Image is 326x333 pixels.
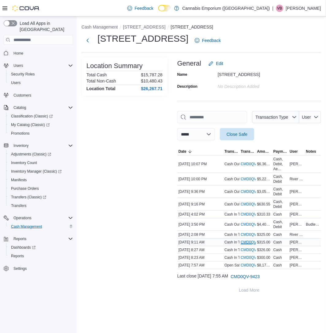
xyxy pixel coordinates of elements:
div: [DATE] 2:08 PM [177,231,223,238]
p: | [272,5,274,12]
span: River De La [PERSON_NAME] [290,177,304,182]
p: Cash In To Drawer (Cash Drawer 4) [224,240,283,245]
div: [STREET_ADDRESS] [218,70,300,77]
span: $325.00 [257,232,270,237]
a: CMD0QV-9429External link [241,222,270,227]
span: [PERSON_NAME] [290,162,304,166]
input: Dark Mode [158,5,171,11]
a: Adjustments (Classic) [9,151,54,158]
button: Transaction Type [252,111,299,123]
span: Operations [11,214,73,222]
span: [PERSON_NAME] [290,255,304,260]
button: Reports [6,252,75,260]
button: Operations [1,214,75,222]
button: Transfers [6,201,75,210]
a: Classification (Classic) [6,112,75,121]
span: Customers [13,93,31,98]
a: Customers [11,92,34,99]
button: Notes [305,148,321,155]
span: $630.55 [257,202,270,207]
span: Home [13,51,23,56]
button: Inventory [1,141,75,150]
a: Feedback [192,34,223,47]
span: Load All Apps in [GEOGRAPHIC_DATA] [17,20,73,33]
span: Transaction # [241,149,255,154]
button: Cash Management [82,25,118,29]
button: Catalog [1,103,75,112]
span: Inventory Manager (Classic) [9,168,73,175]
span: $4,400.33 [257,222,271,227]
span: Purchase Orders [9,185,73,192]
span: Security Roles [9,71,73,78]
label: Name [177,72,187,77]
input: This is a search bar. As you type, the results lower in the page will automatically filter. [177,111,247,123]
span: Transfers (Classic) [9,193,73,201]
button: Users [6,78,75,87]
button: Operations [11,214,34,222]
h6: Total Non-Cash [86,78,116,83]
p: Cannabis Emporium ([GEOGRAPHIC_DATA]) [182,5,270,12]
span: [PERSON_NAME] [290,222,304,227]
p: [PERSON_NAME] [286,5,321,12]
h4: Location Total [86,86,116,91]
div: Cash, Debit [273,187,287,197]
span: My Catalog (Classic) [9,121,73,128]
span: Operations [13,216,32,220]
span: Transaction Type [255,115,288,120]
span: Reports [9,252,73,260]
span: Cash Management [9,223,73,230]
h3: General [177,60,201,67]
button: Purchase Orders [6,184,75,193]
span: Cash Management [11,224,42,229]
a: Classification (Classic) [9,113,55,120]
a: Adjustments (Classic) [6,150,75,159]
button: Transaction # [240,148,256,155]
span: Close Safe [227,131,247,137]
span: CMD0QV-9423 [231,274,260,280]
button: Edit [206,57,226,70]
a: Users [9,79,23,86]
span: Dashboards [9,244,73,251]
a: Inventory Count [9,159,40,166]
p: Cash Out From Drawer (Cash Drawer 4) [224,189,290,194]
a: CMD0QV-9430External link [241,212,270,217]
div: [DATE] 4:02 PM [177,211,223,218]
a: CMD0QV-9428External link [241,232,270,237]
div: [DATE] 9:16 PM [177,201,223,208]
a: Purchase Orders [9,185,41,192]
button: Users [1,61,75,70]
span: Promotions [11,131,30,136]
span: Inventory Count [11,160,37,165]
p: Cash In To Drawer (Cash Drawer 2) [224,247,283,252]
p: Cash In To Drawer (Cash Drawer 1) [224,255,283,260]
button: Reports [11,235,29,243]
span: $310.33 [257,212,270,217]
span: User [290,149,298,154]
span: User [302,115,311,120]
button: Security Roles [6,70,75,78]
div: [DATE] 3:50 PM [177,221,223,228]
button: Reports [1,235,75,243]
div: Cash [273,263,282,268]
a: Settings [11,265,29,272]
span: Security Roles [11,72,35,77]
p: Open Safe [224,263,242,268]
span: Inventory Count [9,159,73,166]
nav: Complex example [4,46,73,289]
h3: Location Summary [86,62,143,70]
span: Users [11,80,21,85]
span: [PERSON_NAME] [290,247,304,252]
p: Cash Out From Drawer (Cash Drawer 4) [224,222,290,227]
div: Victoria Buono [276,5,283,12]
a: Inventory Manager (Classic) [9,168,64,175]
p: Cash In To Drawer (Cash Drawer 3) [224,232,283,237]
span: Classification (Classic) [11,114,53,119]
button: CMD0QV-9423 [228,270,262,283]
p: $10,480.43 [141,78,163,83]
button: Promotions [6,129,75,138]
button: Next [82,34,94,47]
span: Users [11,62,73,69]
button: Inventory Count [6,159,75,167]
span: $6,362.73 [257,162,271,166]
div: Cash, Debit, Ae... [273,157,287,171]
